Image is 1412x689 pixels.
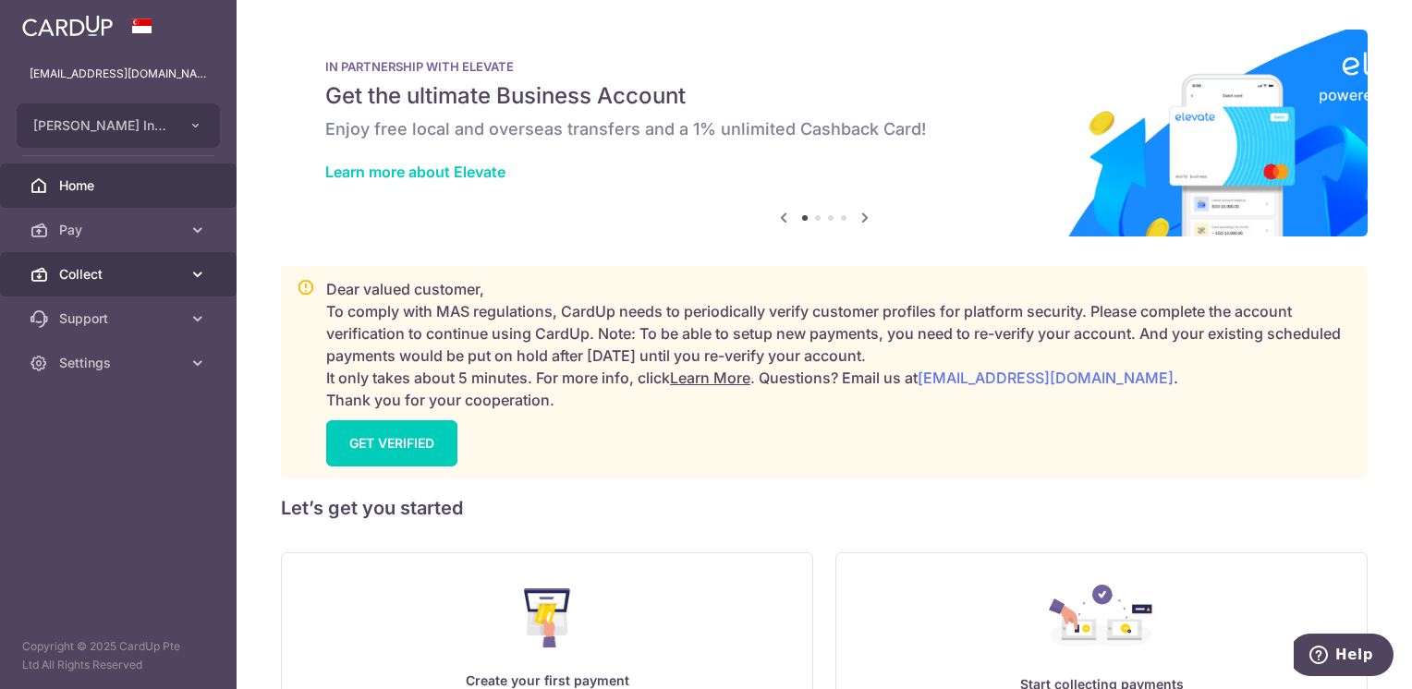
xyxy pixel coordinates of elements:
[326,278,1352,411] p: Dear valued customer, To comply with MAS regulations, CardUp needs to periodically verify custome...
[325,163,505,181] a: Learn more about Elevate
[524,588,571,647] img: Make Payment
[325,81,1323,111] h5: Get the ultimate Business Account
[1294,634,1394,680] iframe: Opens a widget where you can find more information
[326,420,457,466] a: GET VERIFIED
[325,118,1323,140] h6: Enjoy free local and overseas transfers and a 1% unlimited Cashback Card!
[59,176,181,195] span: Home
[33,116,170,135] span: [PERSON_NAME] International School Pte Ltd
[325,59,1323,74] p: IN PARTNERSHIP WITH ELEVATE
[59,265,181,284] span: Collect
[30,65,207,83] p: [EMAIL_ADDRESS][DOMAIN_NAME]
[59,354,181,372] span: Settings
[281,493,1368,523] h5: Let’s get you started
[670,369,750,387] a: Learn More
[281,30,1368,236] img: Renovation banner
[1049,585,1154,651] img: Collect Payment
[17,103,220,148] button: [PERSON_NAME] International School Pte Ltd
[59,221,181,239] span: Pay
[59,309,181,328] span: Support
[22,15,113,37] img: CardUp
[918,369,1174,387] a: [EMAIL_ADDRESS][DOMAIN_NAME]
